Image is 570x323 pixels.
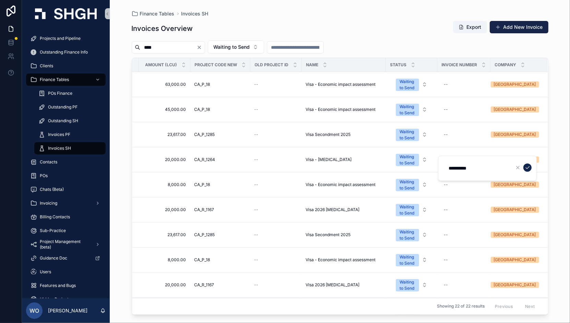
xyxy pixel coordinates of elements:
span: -- [254,107,259,112]
a: 23,617.00 [143,132,186,137]
span: Visa Secondment 2025 [306,232,351,238]
a: POs [26,170,106,182]
a: [GEOGRAPHIC_DATA] [491,106,539,113]
span: Visa - Economic impact assessment [306,182,376,187]
button: Select Button [390,251,433,269]
span: Clients [40,63,53,69]
span: -- [254,82,259,87]
span: CA_P_1285 [194,232,215,238]
div: Waiting to Send [400,154,415,166]
div: -- [444,207,448,212]
span: -- [254,207,259,212]
span: -- [254,157,259,162]
span: Hidden Projects [40,297,71,302]
img: App logo [35,8,97,19]
a: Project Management (beta) [26,238,106,251]
div: [GEOGRAPHIC_DATA] [494,81,536,88]
span: Visa - Economic impact assessment [306,257,376,263]
a: Sub-Practice [26,224,106,237]
span: Waiting to Send [214,44,250,50]
div: Waiting to Send [400,79,415,91]
a: -- [441,104,486,115]
span: Contacts [40,159,57,165]
a: -- [254,207,298,212]
button: Select Button [390,100,433,119]
div: -- [444,82,448,87]
button: Select Button [390,200,433,219]
span: CA_P_18 [194,82,210,87]
a: CA_P_18 [194,82,246,87]
a: 63,000.00 [143,82,186,87]
span: CA_R_1167 [194,282,214,288]
a: Visa - Economic impact assessment [306,182,382,187]
span: Showing 22 of 22 results [437,304,485,309]
div: -- [444,132,448,137]
span: Users [40,269,51,275]
div: Waiting to Send [400,254,415,266]
span: Invoicing [40,200,57,206]
span: Outstanding Finance Info [40,49,88,55]
span: -- [254,257,259,263]
button: Add New Invoice [490,21,548,33]
a: Invoices SH [181,10,209,17]
a: Visa - Economic impact assessment [306,257,382,263]
a: Visa - Economic impact assessment [306,107,382,112]
a: Invoicing [26,197,106,209]
span: -- [254,132,259,137]
a: Users [26,266,106,278]
button: Export [453,21,487,33]
a: [GEOGRAPHIC_DATA] [491,81,539,88]
button: Select Button [390,150,433,169]
a: CA_R_1167 [194,282,246,288]
a: 20,000.00 [143,282,186,288]
div: Waiting to Send [400,204,415,216]
a: Outstanding SH [34,115,106,127]
a: POs Finance [34,87,106,100]
div: -- [444,282,448,288]
a: -- [254,82,298,87]
span: CA_P_18 [194,107,210,112]
a: 45,000.00 [143,107,186,112]
span: POs [40,173,48,178]
button: Select Button [390,175,433,194]
a: Invoices SH [34,142,106,154]
span: CA_P_18 [194,257,210,263]
a: CA_P_18 [194,107,246,112]
span: Visa - Economic impact assessment [306,82,376,87]
a: 8,000.00 [143,257,186,263]
div: [GEOGRAPHIC_DATA] [494,257,536,263]
div: Waiting to Send [400,179,415,191]
h1: Invoices Overview [132,24,193,33]
a: 20,000.00 [143,157,186,162]
a: Features and Bugs [26,279,106,292]
span: Finance Tables [140,10,175,17]
div: [GEOGRAPHIC_DATA] [494,131,536,138]
a: [GEOGRAPHIC_DATA] [491,257,539,263]
a: -- [254,182,298,187]
span: Features and Bugs [40,283,76,288]
a: CA_P_1285 [194,232,246,238]
a: 8,000.00 [143,182,186,187]
a: CA_R_1264 [194,157,246,162]
span: -- [254,182,259,187]
a: [GEOGRAPHIC_DATA] [491,232,539,238]
button: Select Button [208,41,264,54]
a: -- [441,129,486,140]
span: Finance Tables [40,77,69,82]
a: CA_P_18 [194,257,246,263]
a: Select Button [390,125,433,144]
div: -- [444,107,448,112]
div: [GEOGRAPHIC_DATA] [494,207,536,213]
span: Visa 2026 [MEDICAL_DATA] [306,207,360,212]
span: -- [254,232,259,238]
a: -- [254,157,298,162]
div: [GEOGRAPHIC_DATA] [494,106,536,113]
a: Projects and Pipeline [26,32,106,45]
div: [GEOGRAPHIC_DATA] [494,182,536,188]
